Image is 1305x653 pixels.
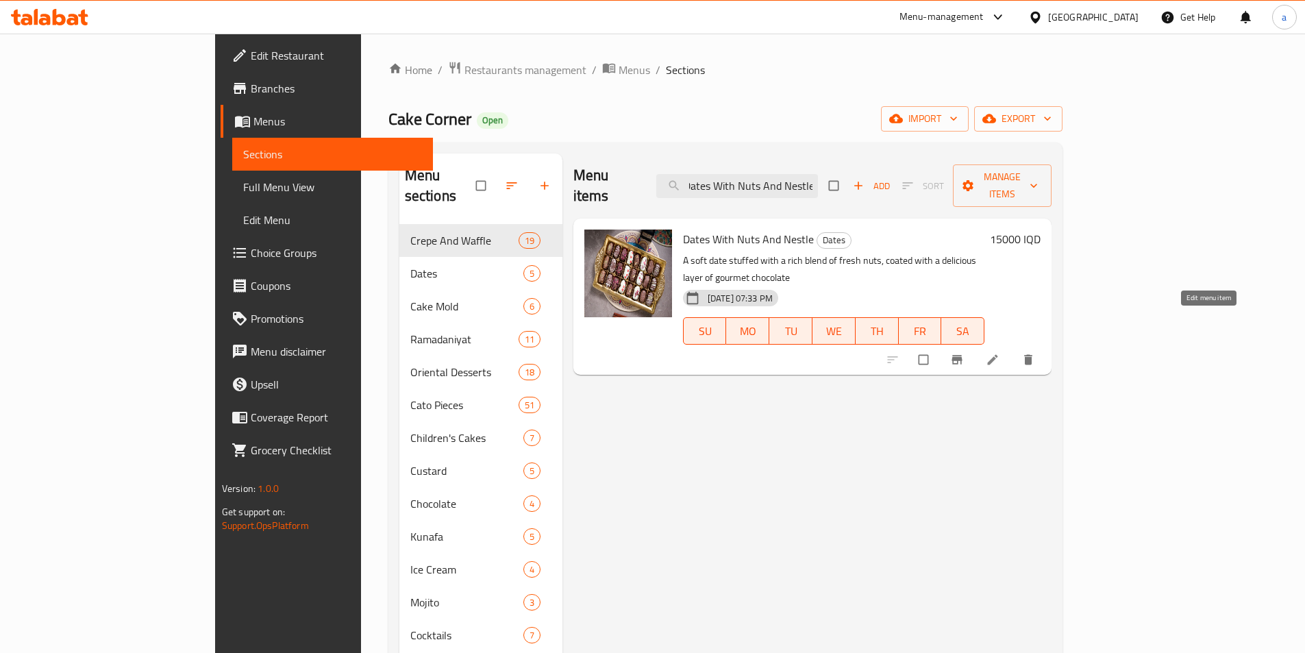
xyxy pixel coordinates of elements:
[524,530,540,543] span: 5
[221,269,433,302] a: Coupons
[258,480,279,497] span: 1.0.0
[899,317,942,345] button: FR
[251,376,422,393] span: Upsell
[523,495,540,512] div: items
[523,463,540,479] div: items
[410,364,519,380] span: Oriental Desserts
[221,302,433,335] a: Promotions
[524,267,540,280] span: 5
[251,245,422,261] span: Choice Groups
[524,300,540,313] span: 6
[893,175,953,197] span: Select section first
[683,229,814,249] span: Dates With Nuts And Nestle
[523,528,540,545] div: items
[399,421,562,454] div: Children's Cakes7
[910,347,939,373] span: Select to update
[410,430,523,446] span: Children's Cakes
[399,553,562,586] div: Ice Cream4
[523,298,540,315] div: items
[856,317,899,345] button: TH
[221,335,433,368] a: Menu disclaimer
[410,265,523,282] div: Dates
[232,204,433,236] a: Edit Menu
[438,62,443,78] li: /
[399,323,562,356] div: Ramadaniyat11
[519,399,540,412] span: 51
[985,110,1052,127] span: export
[849,175,893,197] span: Add item
[399,487,562,520] div: Chocolate4
[251,343,422,360] span: Menu disclaimer
[388,103,471,134] span: Cake Corner
[221,434,433,467] a: Grocery Checklist
[399,356,562,389] div: Oriental Desserts18
[523,430,540,446] div: items
[530,171,562,201] button: Add section
[464,62,586,78] span: Restaurants management
[410,561,523,578] div: Ice Cream
[817,232,851,248] span: Dates
[941,317,984,345] button: SA
[524,432,540,445] span: 7
[519,364,540,380] div: items
[812,317,856,345] button: WE
[251,80,422,97] span: Branches
[974,106,1062,132] button: export
[222,503,285,521] span: Get support on:
[410,495,523,512] span: Chocolate
[1282,10,1287,25] span: a
[1013,345,1046,375] button: delete
[410,463,523,479] span: Custard
[399,520,562,553] div: Kunafa5
[892,110,958,127] span: import
[523,265,540,282] div: items
[253,113,422,130] span: Menus
[399,257,562,290] div: Dates5
[243,179,422,195] span: Full Menu View
[666,62,705,78] span: Sections
[222,517,309,534] a: Support.OpsPlatform
[592,62,597,78] li: /
[399,224,562,257] div: Crepe And Waffle19
[477,114,508,126] span: Open
[818,321,850,341] span: WE
[524,465,540,478] span: 5
[251,278,422,294] span: Coupons
[849,175,893,197] button: Add
[410,232,519,249] span: Crepe And Waffle
[523,594,540,611] div: items
[519,234,540,247] span: 19
[904,321,936,341] span: FR
[232,171,433,204] a: Full Menu View
[410,627,523,643] span: Cocktails
[523,627,540,643] div: items
[683,317,727,345] button: SU
[573,165,640,206] h2: Menu items
[388,61,1062,79] nav: breadcrumb
[477,112,508,129] div: Open
[221,368,433,401] a: Upsell
[817,232,852,249] div: Dates
[251,47,422,64] span: Edit Restaurant
[656,174,818,198] input: search
[222,480,256,497] span: Version:
[410,528,523,545] div: Kunafa
[399,389,562,421] div: Cato Pieces51
[221,39,433,72] a: Edit Restaurant
[243,212,422,228] span: Edit Menu
[410,594,523,611] span: Mojito
[410,397,519,413] span: Cato Pieces
[221,401,433,434] a: Coverage Report
[821,173,849,199] span: Select section
[524,629,540,642] span: 7
[221,72,433,105] a: Branches
[689,321,721,341] span: SU
[399,586,562,619] div: Mojito3
[251,310,422,327] span: Promotions
[410,298,523,315] div: Cake Mold
[953,164,1052,207] button: Manage items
